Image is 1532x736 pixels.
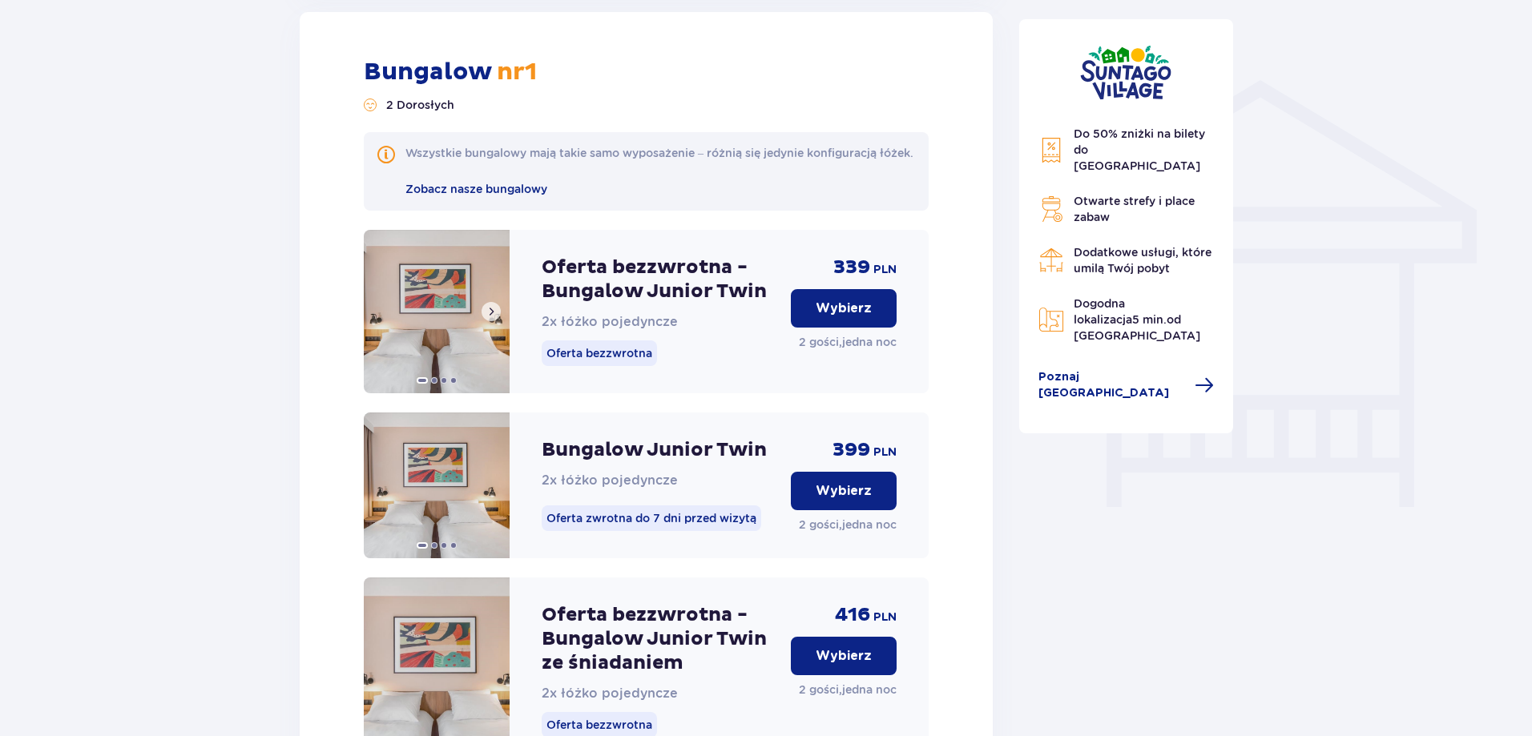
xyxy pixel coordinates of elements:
p: 2 Dorosłych [386,97,454,113]
button: Wybierz [791,472,897,510]
span: Poznaj [GEOGRAPHIC_DATA] [1038,369,1186,401]
a: Zobacz nasze bungalowy [405,180,547,198]
p: Oferta bezzwrotna [542,340,657,366]
a: Poznaj [GEOGRAPHIC_DATA] [1038,369,1215,401]
span: 2x łóżko pojedyncze [542,686,678,701]
span: 5 min. [1132,313,1167,326]
img: Map Icon [1038,307,1064,332]
span: PLN [873,609,897,625]
img: Grill Icon [1038,196,1064,222]
span: 2x łóżko pojedyncze [542,473,678,488]
p: Bungalow Junior Twin [542,438,767,462]
p: Wybierz [816,300,872,317]
span: PLN [873,262,897,278]
img: Oferta bezzwrotna - Bungalow Junior Twin [364,230,510,393]
p: 2 gości , jedna noc [799,517,897,533]
span: 416 [835,603,870,627]
span: Otwarte strefy i place zabaw [1074,195,1195,223]
img: Restaurant Icon [1038,247,1064,273]
span: Dodatkowe usługi, które umilą Twój pobyt [1074,246,1211,275]
span: nr 1 [491,57,537,86]
p: 2 gości , jedna noc [799,682,897,698]
img: Bungalow Junior Twin [364,412,510,558]
img: Discount Icon [1038,137,1064,163]
button: Wybierz [791,289,897,328]
img: Liczba gości [364,99,377,111]
p: Wybierz [816,647,872,665]
span: Dogodna lokalizacja od [GEOGRAPHIC_DATA] [1074,297,1200,342]
div: Wszystkie bungalowy mają takie samo wyposażenie – różnią się jedynie konfiguracją łóżek. [405,145,913,161]
span: 399 [833,438,870,462]
p: 2 gości , jedna noc [799,334,897,350]
span: 339 [833,255,870,280]
span: PLN [873,444,897,461]
p: Bungalow [364,57,537,87]
img: Suntago Village [1080,45,1171,100]
p: Oferta bezzwrotna - Bungalow Junior Twin ze śniadaniem [542,603,778,675]
span: Zobacz nasze bungalowy [405,183,547,195]
p: Oferta zwrotna do 7 dni przed wizytą [542,505,761,531]
button: Wybierz [791,637,897,675]
span: 2x łóżko pojedyncze [542,314,678,329]
p: Oferta bezzwrotna - Bungalow Junior Twin [542,255,778,304]
p: Wybierz [816,482,872,500]
span: Do 50% zniżki na bilety do [GEOGRAPHIC_DATA] [1074,127,1205,172]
